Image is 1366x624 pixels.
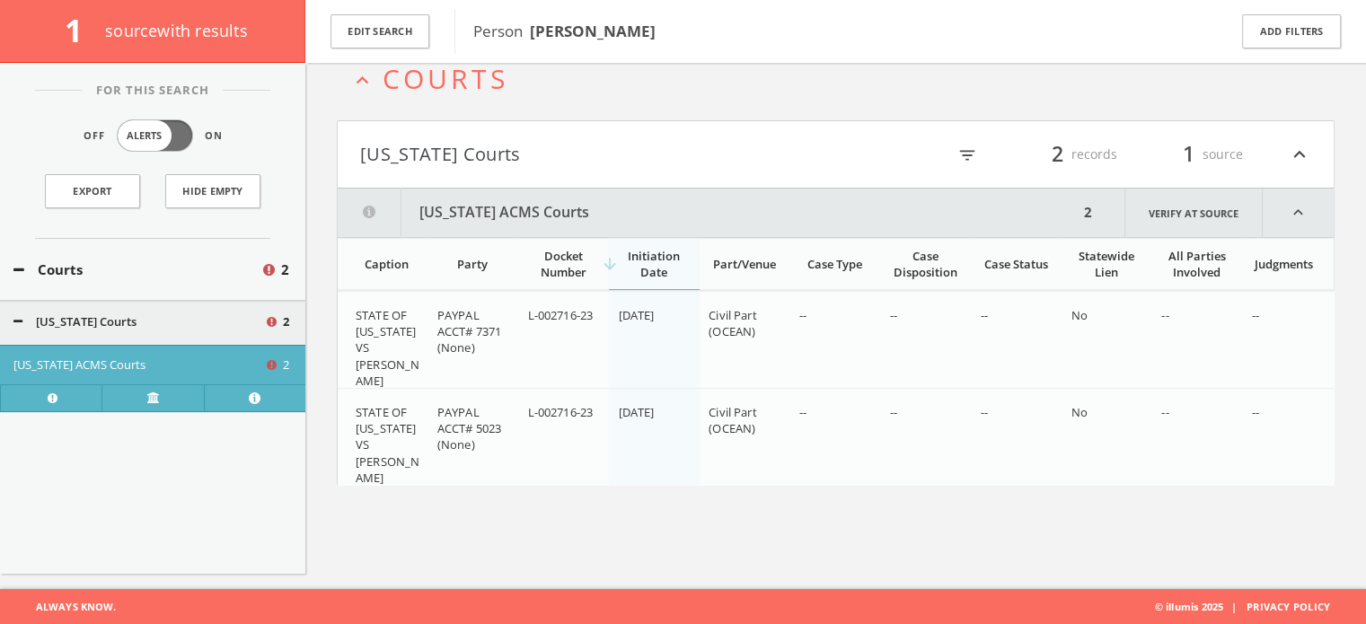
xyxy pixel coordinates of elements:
[1044,138,1071,170] span: 2
[890,307,897,323] span: --
[709,307,756,339] span: Civil Part (OCEAN)
[101,384,203,411] a: Verify at source
[383,60,508,97] span: Courts
[530,21,656,41] b: [PERSON_NAME]
[1071,248,1142,280] div: Statewide Lien
[1071,404,1088,420] span: No
[356,307,419,389] span: STATE OF [US_STATE] VS [PERSON_NAME]
[1161,248,1232,280] div: All Parties Involved
[281,259,289,280] span: 2
[890,248,961,280] div: Case Disposition
[799,256,870,272] div: Case Type
[350,68,375,92] i: expand_less
[528,307,593,323] span: L-002716-23
[105,20,248,41] span: source with results
[600,255,618,273] i: arrow_downward
[338,189,1079,237] button: [US_STATE] ACMS Courts
[799,307,806,323] span: --
[205,128,223,144] span: On
[356,256,418,272] div: Caption
[890,404,897,420] span: --
[437,256,508,272] div: Party
[957,145,977,165] i: filter_list
[1223,600,1243,613] span: |
[1247,600,1330,613] a: Privacy Policy
[65,9,98,51] span: 1
[1288,139,1311,170] i: expand_less
[1252,307,1259,323] span: --
[330,14,429,49] button: Edit Search
[1242,14,1341,49] button: Add Filters
[1009,139,1117,170] div: records
[13,259,260,280] button: Courts
[1135,139,1243,170] div: source
[437,307,501,356] span: PAYPAL ACCT# 7371 (None)
[799,404,806,420] span: --
[1252,404,1259,420] span: --
[360,139,836,170] button: [US_STATE] Courts
[356,404,419,486] span: STATE OF [US_STATE] VS [PERSON_NAME]
[83,82,223,100] span: For This Search
[618,307,654,323] span: [DATE]
[1161,307,1168,323] span: --
[437,404,501,453] span: PAYPAL ACCT# 5023 (None)
[13,313,264,331] button: [US_STATE] Courts
[709,404,756,436] span: Civil Part (OCEAN)
[1071,307,1088,323] span: No
[45,174,140,208] a: Export
[283,313,289,331] span: 2
[338,291,1334,485] div: grid
[528,404,593,420] span: L-002716-23
[618,404,654,420] span: [DATE]
[1175,138,1203,170] span: 1
[1161,404,1168,420] span: --
[618,248,689,280] div: Initiation Date
[283,356,289,374] span: 2
[709,256,780,272] div: Part/Venue
[1252,256,1316,272] div: Judgments
[981,404,988,420] span: --
[13,356,264,374] button: [US_STATE] ACMS Courts
[350,64,1335,93] button: expand_lessCourts
[981,307,988,323] span: --
[1079,189,1097,237] div: 2
[1263,189,1334,237] i: expand_less
[473,21,656,41] span: Person
[84,128,105,144] span: Off
[1124,189,1263,237] a: Verify at source
[528,248,599,280] div: Docket Number
[981,256,1052,272] div: Case Status
[165,174,260,208] button: Hide Empty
